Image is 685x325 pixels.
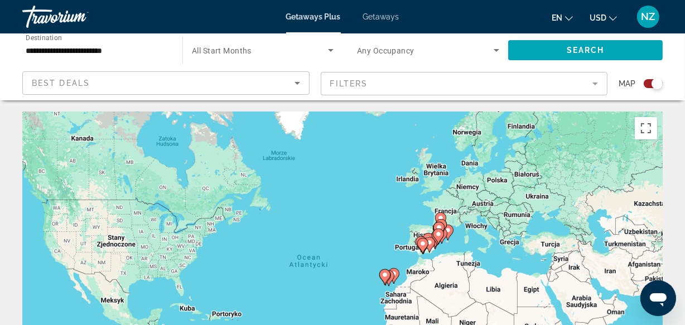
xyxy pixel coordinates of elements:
mat-select: Sort by [32,76,300,90]
button: Search [508,40,663,60]
button: Change currency [590,9,617,26]
a: Getaways [363,12,399,21]
span: Map [619,76,635,91]
span: Best Deals [32,79,90,88]
span: NZ [641,11,655,22]
button: Włącz widok pełnoekranowy [635,117,657,139]
button: User Menu [634,5,663,28]
span: Any Occupancy [357,46,414,55]
span: All Start Months [192,46,252,55]
span: en [552,13,562,22]
iframe: Przycisk umożliwiający otwarcie okna komunikatora [640,280,676,316]
button: Filter [321,71,608,96]
button: Change language [552,9,573,26]
span: USD [590,13,606,22]
span: Destination [26,34,62,42]
a: Getaways Plus [286,12,341,21]
span: Search [567,46,605,55]
a: Travorium [22,2,134,31]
